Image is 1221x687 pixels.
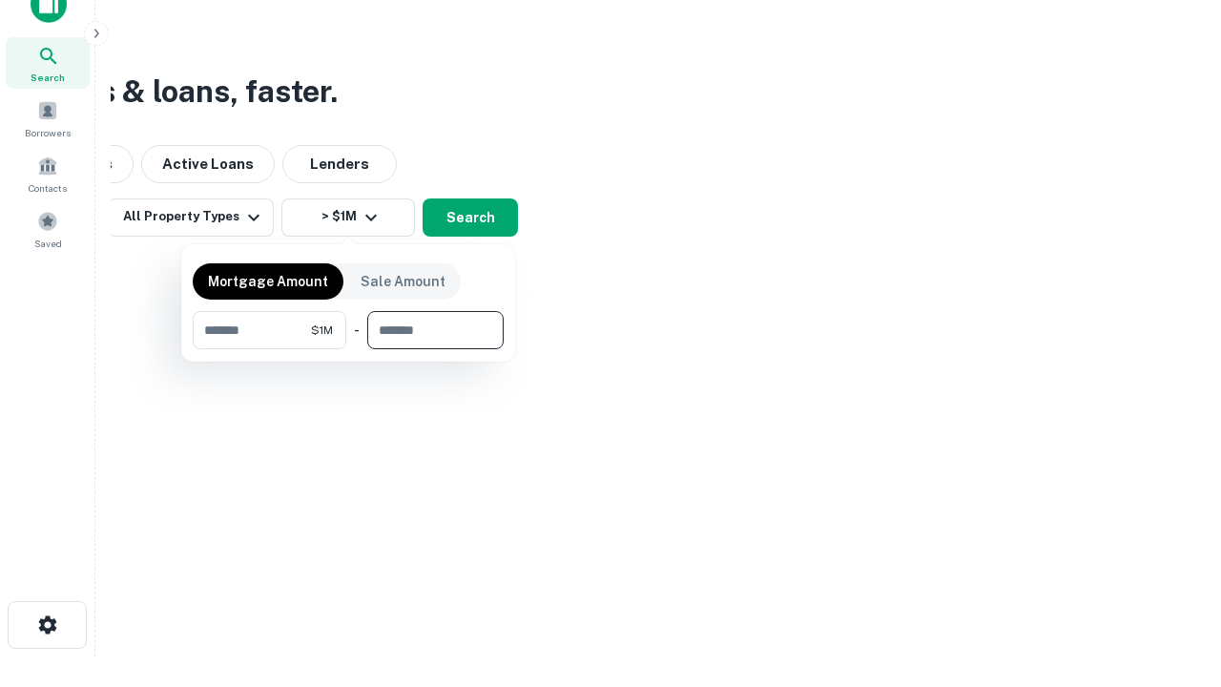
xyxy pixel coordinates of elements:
[1126,534,1221,626] iframe: Chat Widget
[208,271,328,292] p: Mortgage Amount
[354,311,360,349] div: -
[311,322,333,339] span: $1M
[361,271,445,292] p: Sale Amount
